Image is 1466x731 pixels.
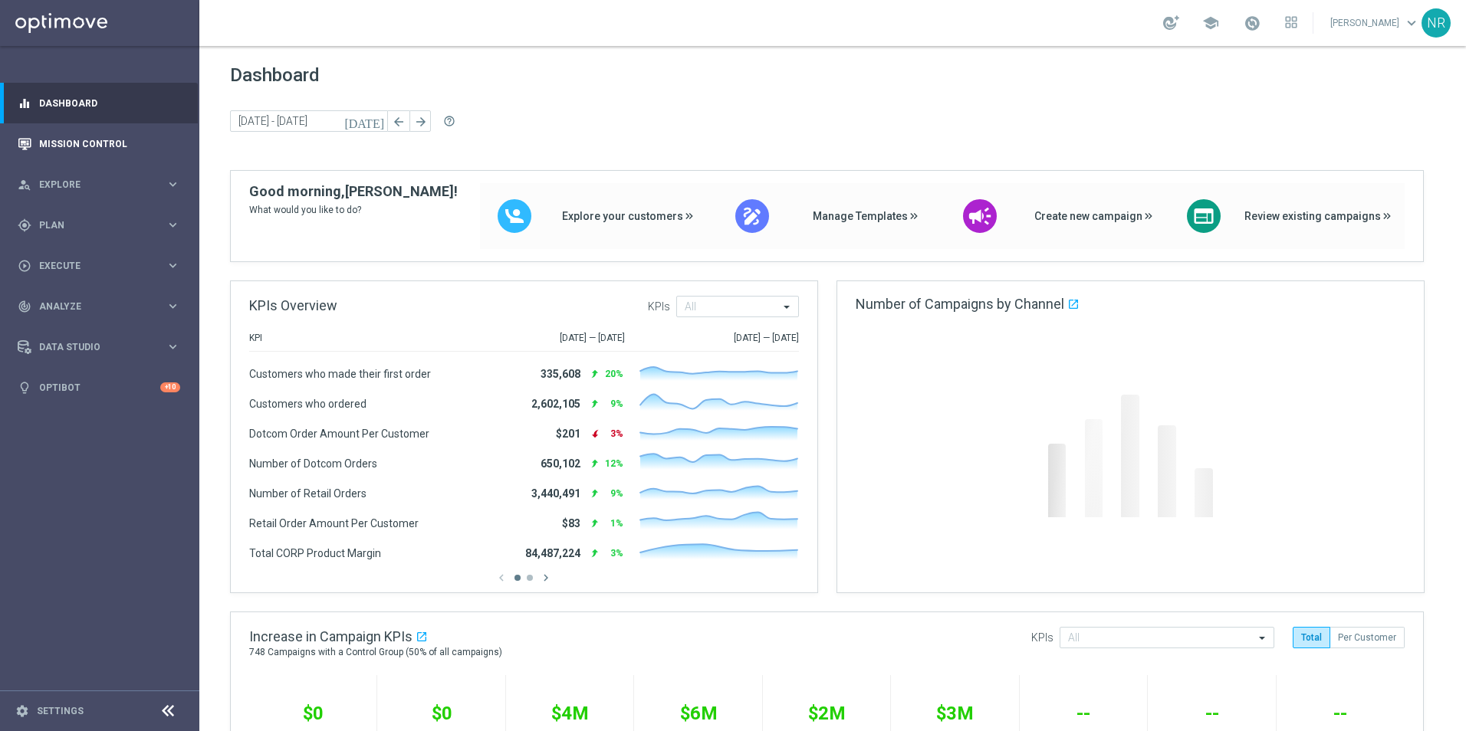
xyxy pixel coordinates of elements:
button: play_circle_outline Execute keyboard_arrow_right [17,260,181,272]
a: Optibot [39,367,160,408]
i: play_circle_outline [18,259,31,273]
button: Mission Control [17,138,181,150]
div: Mission Control [18,123,180,164]
button: Data Studio keyboard_arrow_right [17,341,181,353]
div: Analyze [18,300,166,313]
span: Data Studio [39,343,166,352]
span: school [1202,15,1219,31]
a: Dashboard [39,83,180,123]
button: lightbulb Optibot +10 [17,382,181,394]
i: keyboard_arrow_right [166,218,180,232]
i: gps_fixed [18,218,31,232]
i: equalizer [18,97,31,110]
div: Optibot [18,367,180,408]
i: lightbulb [18,381,31,395]
a: Settings [37,706,84,716]
i: keyboard_arrow_right [166,258,180,273]
i: person_search [18,178,31,192]
div: Execute [18,259,166,273]
button: person_search Explore keyboard_arrow_right [17,179,181,191]
div: Plan [18,218,166,232]
div: Data Studio [18,340,166,354]
i: track_changes [18,300,31,313]
button: gps_fixed Plan keyboard_arrow_right [17,219,181,231]
i: keyboard_arrow_right [166,339,180,354]
span: keyboard_arrow_down [1403,15,1420,31]
div: NR [1422,8,1451,38]
div: Explore [18,178,166,192]
a: Mission Control [39,123,180,164]
i: keyboard_arrow_right [166,177,180,192]
span: Plan [39,221,166,230]
button: equalizer Dashboard [17,97,181,110]
div: +10 [160,382,180,392]
i: settings [15,704,29,718]
span: Execute [39,261,166,270]
button: track_changes Analyze keyboard_arrow_right [17,300,181,313]
a: [PERSON_NAME]keyboard_arrow_down [1329,11,1422,34]
span: Explore [39,180,166,189]
div: Dashboard [18,83,180,123]
span: Analyze [39,302,166,311]
i: keyboard_arrow_right [166,299,180,313]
